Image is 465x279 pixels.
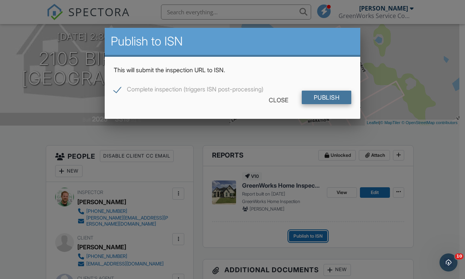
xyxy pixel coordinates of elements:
span: 10 [455,253,463,259]
input: Publish [302,91,352,104]
iframe: Intercom live chat [439,253,457,271]
h2: Publish to ISN [111,34,354,49]
div: Close [257,93,300,107]
p: This will submit the inspection URL to ISN. [114,66,351,74]
label: Complete inspection (triggers ISN post-processing) [114,86,263,95]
